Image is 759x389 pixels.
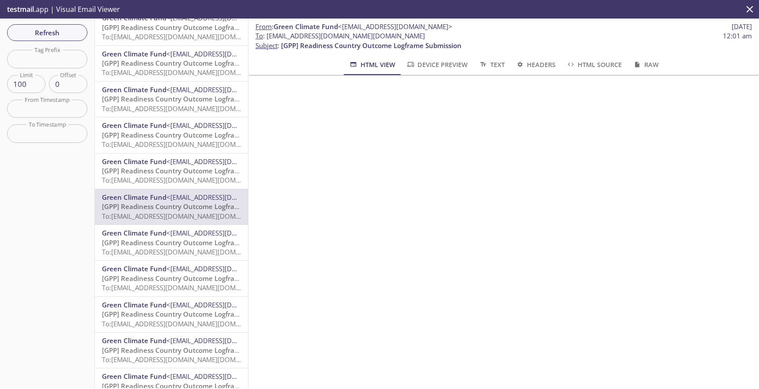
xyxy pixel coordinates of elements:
[406,59,468,70] span: Device Preview
[274,22,338,31] span: Green Climate Fund
[14,27,80,38] span: Refresh
[95,117,248,153] div: Green Climate Fund<[EMAIL_ADDRESS][DOMAIN_NAME]>[GPP] Readiness Country Outcome Logframe Submissi...
[102,32,270,41] span: To: [EMAIL_ADDRESS][DOMAIN_NAME][DOMAIN_NAME]
[102,85,166,94] span: Green Climate Fund
[632,59,658,70] span: Raw
[102,202,282,211] span: [GPP] Readiness Country Outcome Logframe Submission
[102,212,270,221] span: To: [EMAIL_ADDRESS][DOMAIN_NAME][DOMAIN_NAME]
[102,346,282,355] span: [GPP] Readiness Country Outcome Logframe Submission
[515,59,556,70] span: Headers
[166,300,281,309] span: <[EMAIL_ADDRESS][DOMAIN_NAME]>
[102,274,282,283] span: [GPP] Readiness Country Outcome Logframe Submission
[102,372,166,381] span: Green Climate Fund
[102,121,166,130] span: Green Climate Fund
[478,59,504,70] span: Text
[95,333,248,368] div: Green Climate Fund<[EMAIL_ADDRESS][DOMAIN_NAME]>[GPP] Readiness Country Outcome Logframe Submissi...
[95,261,248,296] div: Green Climate Fund<[EMAIL_ADDRESS][DOMAIN_NAME]>[GPP] Readiness Country Outcome Logframe Submissi...
[102,228,166,237] span: Green Climate Fund
[102,59,282,67] span: [GPP] Readiness Country Outcome Logframe Submission
[102,310,282,318] span: [GPP] Readiness Country Outcome Logframe Submission
[95,82,248,117] div: Green Climate Fund<[EMAIL_ADDRESS][DOMAIN_NAME]>[GPP] Readiness Country Outcome Logframe Submissi...
[256,22,272,31] span: From
[95,46,248,81] div: Green Climate Fund<[EMAIL_ADDRESS][DOMAIN_NAME]>[GPP] Readiness Country Outcome Logframe Submissi...
[102,157,166,166] span: Green Climate Fund
[102,94,282,103] span: [GPP] Readiness Country Outcome Logframe Submission
[166,157,281,166] span: <[EMAIL_ADDRESS][DOMAIN_NAME]>
[166,264,281,273] span: <[EMAIL_ADDRESS][DOMAIN_NAME]>
[102,131,282,139] span: [GPP] Readiness Country Outcome Logframe Submission
[102,319,270,328] span: To: [EMAIL_ADDRESS][DOMAIN_NAME][DOMAIN_NAME]
[102,264,166,273] span: Green Climate Fund
[102,283,270,292] span: To: [EMAIL_ADDRESS][DOMAIN_NAME][DOMAIN_NAME]
[102,176,270,184] span: To: [EMAIL_ADDRESS][DOMAIN_NAME][DOMAIN_NAME]
[166,336,281,345] span: <[EMAIL_ADDRESS][DOMAIN_NAME]>
[95,225,248,260] div: Green Climate Fund<[EMAIL_ADDRESS][DOMAIN_NAME]>[GPP] Readiness Country Outcome Logframe Submissi...
[102,68,270,77] span: To: [EMAIL_ADDRESS][DOMAIN_NAME][DOMAIN_NAME]
[566,59,622,70] span: HTML Source
[166,121,281,130] span: <[EMAIL_ADDRESS][DOMAIN_NAME]>
[166,49,281,58] span: <[EMAIL_ADDRESS][DOMAIN_NAME]>
[102,23,282,32] span: [GPP] Readiness Country Outcome Logframe Submission
[95,297,248,332] div: Green Climate Fund<[EMAIL_ADDRESS][DOMAIN_NAME]>[GPP] Readiness Country Outcome Logframe Submissi...
[166,228,281,237] span: <[EMAIL_ADDRESS][DOMAIN_NAME]>
[723,31,752,41] span: 12:01 am
[95,153,248,189] div: Green Climate Fund<[EMAIL_ADDRESS][DOMAIN_NAME]>[GPP] Readiness Country Outcome Logframe Submissi...
[166,85,281,94] span: <[EMAIL_ADDRESS][DOMAIN_NAME]>
[281,41,462,50] span: [GPP] Readiness Country Outcome Logframe Submission
[338,22,452,31] span: <[EMAIL_ADDRESS][DOMAIN_NAME]>
[349,59,395,70] span: HTML View
[256,31,425,41] span: : [EMAIL_ADDRESS][DOMAIN_NAME][DOMAIN_NAME]
[256,31,752,50] p: :
[102,355,270,364] span: To: [EMAIL_ADDRESS][DOMAIN_NAME][DOMAIN_NAME]
[95,189,248,224] div: Green Climate Fund<[EMAIL_ADDRESS][DOMAIN_NAME]>[GPP] Readiness Country Outcome Logframe Submissi...
[102,49,166,58] span: Green Climate Fund
[102,300,166,309] span: Green Climate Fund
[102,247,270,256] span: To: [EMAIL_ADDRESS][DOMAIN_NAME][DOMAIN_NAME]
[102,104,270,113] span: To: [EMAIL_ADDRESS][DOMAIN_NAME][DOMAIN_NAME]
[102,336,166,345] span: Green Climate Fund
[7,24,87,41] button: Refresh
[256,31,263,40] span: To
[95,10,248,45] div: Green Climate Fund<[EMAIL_ADDRESS][DOMAIN_NAME]>[GPP] Readiness Country Outcome Logframe Submissi...
[166,193,281,202] span: <[EMAIL_ADDRESS][DOMAIN_NAME]>
[256,22,452,31] span: :
[256,41,278,50] span: Subject
[102,140,270,149] span: To: [EMAIL_ADDRESS][DOMAIN_NAME][DOMAIN_NAME]
[7,4,34,14] span: testmail
[102,238,282,247] span: [GPP] Readiness Country Outcome Logframe Submission
[166,372,281,381] span: <[EMAIL_ADDRESS][DOMAIN_NAME]>
[102,166,282,175] span: [GPP] Readiness Country Outcome Logframe Submission
[102,193,166,202] span: Green Climate Fund
[732,22,752,31] span: [DATE]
